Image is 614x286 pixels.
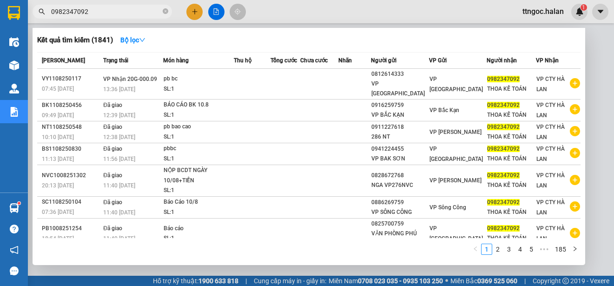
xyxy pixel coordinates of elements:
[371,171,429,180] div: 0828672768
[572,246,578,252] span: right
[570,201,580,212] span: plus-circle
[570,104,580,114] span: plus-circle
[429,57,447,64] span: VP Gửi
[371,132,429,142] div: 286 NT
[470,244,481,255] button: left
[470,244,481,255] li: Previous Page
[371,180,429,190] div: NGA VP276NVC
[300,57,328,64] span: Chưa cước
[536,124,565,140] span: VP CTY HÀ LAN
[42,86,74,92] span: 07:45 [DATE]
[42,122,100,132] div: NT1108250548
[536,146,565,162] span: VP CTY HÀ LAN
[164,144,233,154] div: pbbc
[570,228,580,238] span: plus-circle
[164,154,233,164] div: SL: 1
[371,207,429,217] div: VP SÔNG CÔNG
[487,124,520,130] span: 0982347092
[103,156,135,162] span: 11:56 [DATE]
[536,76,565,93] span: VP CTY HÀ LAN
[42,156,74,162] span: 11:13 [DATE]
[9,37,19,47] img: warehouse-icon
[103,182,135,189] span: 11:40 [DATE]
[164,122,233,132] div: pb bao cao
[536,57,559,64] span: VP Nhận
[103,235,135,242] span: 11:40 [DATE]
[42,235,74,242] span: 18:54 [DATE]
[164,100,233,110] div: BÁO CÁO BK 10.8
[570,175,580,185] span: plus-circle
[487,57,517,64] span: Người nhận
[487,180,535,190] div: THOA KẾ TOÁN
[164,132,233,142] div: SL: 1
[536,172,565,189] span: VP CTY HÀ LAN
[515,244,525,254] a: 4
[9,107,19,117] img: solution-icon
[487,102,520,108] span: 0982347092
[103,102,122,108] span: Đã giao
[103,209,135,216] span: 11:40 [DATE]
[42,57,85,64] span: [PERSON_NAME]
[163,8,168,14] span: close-circle
[429,146,483,162] span: VP [GEOGRAPHIC_DATA]
[487,233,535,243] div: THOA KẾ TOÁN
[429,225,483,242] span: VP [GEOGRAPHIC_DATA]
[515,244,526,255] li: 4
[113,33,153,47] button: Bộ lọcdown
[536,199,565,216] span: VP CTY HÀ LAN
[139,37,145,43] span: down
[536,102,565,119] span: VP CTY HÀ LAN
[492,244,503,255] li: 2
[103,76,157,82] span: VP Nhận 20G-000.09
[487,132,535,142] div: THOA KẾ TOÁN
[487,172,520,179] span: 0982347092
[103,225,122,232] span: Đã giao
[37,35,113,45] h3: Kết quả tìm kiếm ( 1841 )
[103,86,135,93] span: 13:36 [DATE]
[42,209,74,215] span: 07:36 [DATE]
[569,244,581,255] button: right
[429,76,483,93] span: VP [GEOGRAPHIC_DATA]
[39,8,45,15] span: search
[487,207,535,217] div: THOA KẾ TOÁN
[164,74,233,84] div: pb bc
[371,144,429,154] div: 0941224455
[164,110,233,120] div: SL: 1
[164,166,233,186] div: NỘP BCDT NGÀY 10/08+TIỀN
[8,6,20,20] img: logo-vxr
[487,225,520,232] span: 0982347092
[9,84,19,93] img: warehouse-icon
[42,197,100,207] div: SC1108250104
[552,244,569,255] li: 185
[42,100,100,110] div: BK1108250456
[482,244,492,254] a: 1
[120,36,145,44] strong: Bộ lọc
[371,57,396,64] span: Người gửi
[10,225,19,233] span: question-circle
[371,122,429,132] div: 0911227618
[164,197,233,207] div: Báo Cáo 10/8
[487,199,520,206] span: 0982347092
[371,229,429,248] div: VĂN PHÒNG PHÚ BÌNH
[429,177,482,184] span: VP [PERSON_NAME]
[103,172,122,179] span: Đã giao
[42,112,74,119] span: 09:49 [DATE]
[371,154,429,164] div: VP BAK SƠN
[570,126,580,136] span: plus-circle
[338,57,352,64] span: Nhãn
[164,186,233,196] div: SL: 1
[234,57,251,64] span: Thu hộ
[503,244,515,255] li: 3
[42,134,74,140] span: 10:10 [DATE]
[537,244,552,255] li: Next 5 Pages
[103,57,128,64] span: Trạng thái
[526,244,537,255] li: 5
[371,110,429,120] div: VP BẮC KẠN
[163,7,168,16] span: close-circle
[18,202,20,205] sup: 1
[371,100,429,110] div: 0916259759
[103,146,122,152] span: Đã giao
[570,78,580,88] span: plus-circle
[10,246,19,254] span: notification
[569,244,581,255] li: Next Page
